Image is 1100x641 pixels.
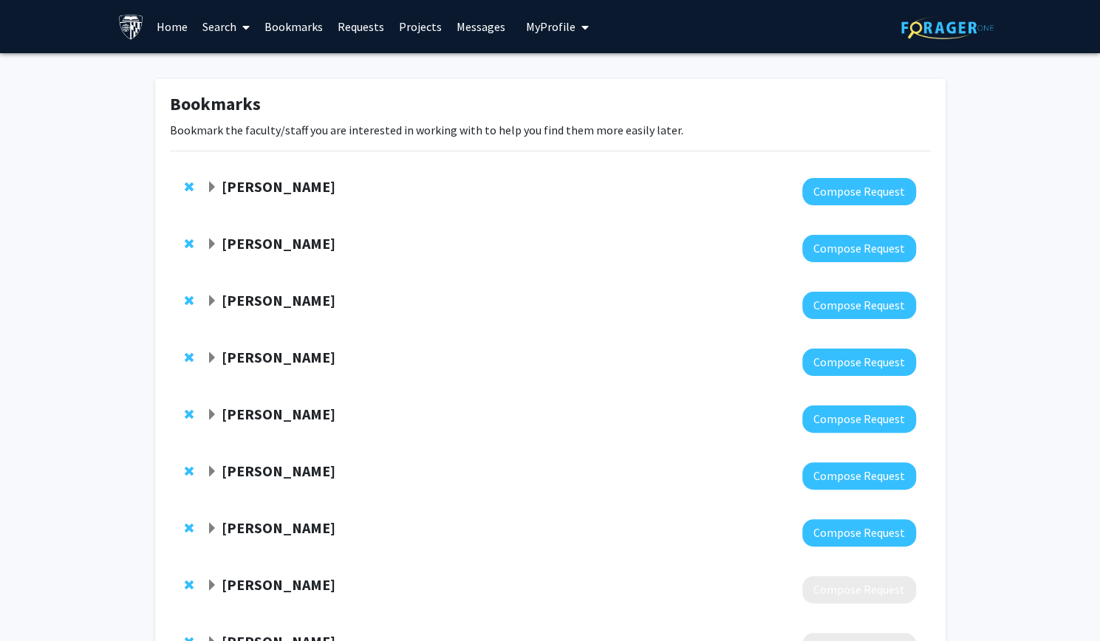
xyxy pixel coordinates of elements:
[206,580,218,592] span: Expand Gregory Eyink Bookmark
[449,1,513,52] a: Messages
[222,462,335,480] strong: [PERSON_NAME]
[206,295,218,307] span: Expand Susu Xu Bookmark
[185,579,194,591] span: Remove Gregory Eyink from bookmarks
[802,178,916,205] button: Compose Request to Andrei Gritsan
[901,16,994,39] img: ForagerOne Logo
[222,405,335,423] strong: [PERSON_NAME]
[206,523,218,535] span: Expand Ishan Barman Bookmark
[170,121,931,139] p: Bookmark the faculty/staff you are interested in working with to help you find them more easily l...
[802,292,916,319] button: Compose Request to Susu Xu
[802,519,916,546] button: Compose Request to Ishan Barman
[206,409,218,421] span: Expand Kevin Schlaufman Bookmark
[185,352,194,363] span: Remove Ryan Hurley from bookmarks
[206,182,218,193] span: Expand Andrei Gritsan Bookmark
[11,575,63,630] iframe: Chat
[149,1,195,52] a: Home
[195,1,257,52] a: Search
[802,349,916,376] button: Compose Request to Ryan Hurley
[802,405,916,433] button: Compose Request to Kevin Schlaufman
[222,518,335,537] strong: [PERSON_NAME]
[257,1,330,52] a: Bookmarks
[118,14,144,40] img: Johns Hopkins University Logo
[802,462,916,490] button: Compose Request to Tyrel McQueen
[526,19,575,34] span: My Profile
[222,234,335,253] strong: [PERSON_NAME]
[206,352,218,364] span: Expand Ryan Hurley Bookmark
[222,177,335,196] strong: [PERSON_NAME]
[802,576,916,603] button: Compose Request to Gregory Eyink
[330,1,392,52] a: Requests
[206,466,218,478] span: Expand Tyrel McQueen Bookmark
[185,295,194,306] span: Remove Susu Xu from bookmarks
[206,239,218,250] span: Expand Julian Krolik Bookmark
[185,238,194,250] span: Remove Julian Krolik from bookmarks
[170,94,931,115] h1: Bookmarks
[185,181,194,193] span: Remove Andrei Gritsan from bookmarks
[222,575,335,594] strong: [PERSON_NAME]
[802,235,916,262] button: Compose Request to Julian Krolik
[222,291,335,309] strong: [PERSON_NAME]
[185,522,194,534] span: Remove Ishan Barman from bookmarks
[185,465,194,477] span: Remove Tyrel McQueen from bookmarks
[185,408,194,420] span: Remove Kevin Schlaufman from bookmarks
[392,1,449,52] a: Projects
[222,348,335,366] strong: [PERSON_NAME]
